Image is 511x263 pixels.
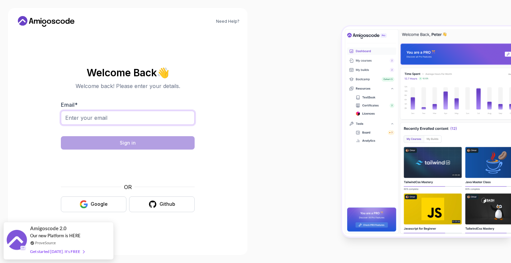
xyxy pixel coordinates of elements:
[160,201,175,207] div: Github
[124,183,132,191] p: OR
[91,201,108,207] div: Google
[7,230,27,252] img: provesource social proof notification image
[61,196,126,212] button: Google
[30,248,84,255] div: Get started [DATE]. It's FREE
[156,65,171,80] span: 👋
[342,26,511,237] img: Amigoscode Dashboard
[129,196,195,212] button: Github
[61,136,195,150] button: Sign in
[77,154,178,179] iframe: Widget containing checkbox for hCaptcha security challenge
[120,140,136,146] div: Sign in
[61,101,78,108] label: Email *
[61,111,195,125] input: Enter your email
[30,225,67,232] span: Amigoscode 2.0
[216,19,239,24] a: Need Help?
[61,67,195,78] h2: Welcome Back
[35,240,56,246] a: ProveSource
[16,16,76,27] a: Home link
[61,82,195,90] p: Welcome back! Please enter your details.
[30,233,81,238] span: Our new Platform is HERE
